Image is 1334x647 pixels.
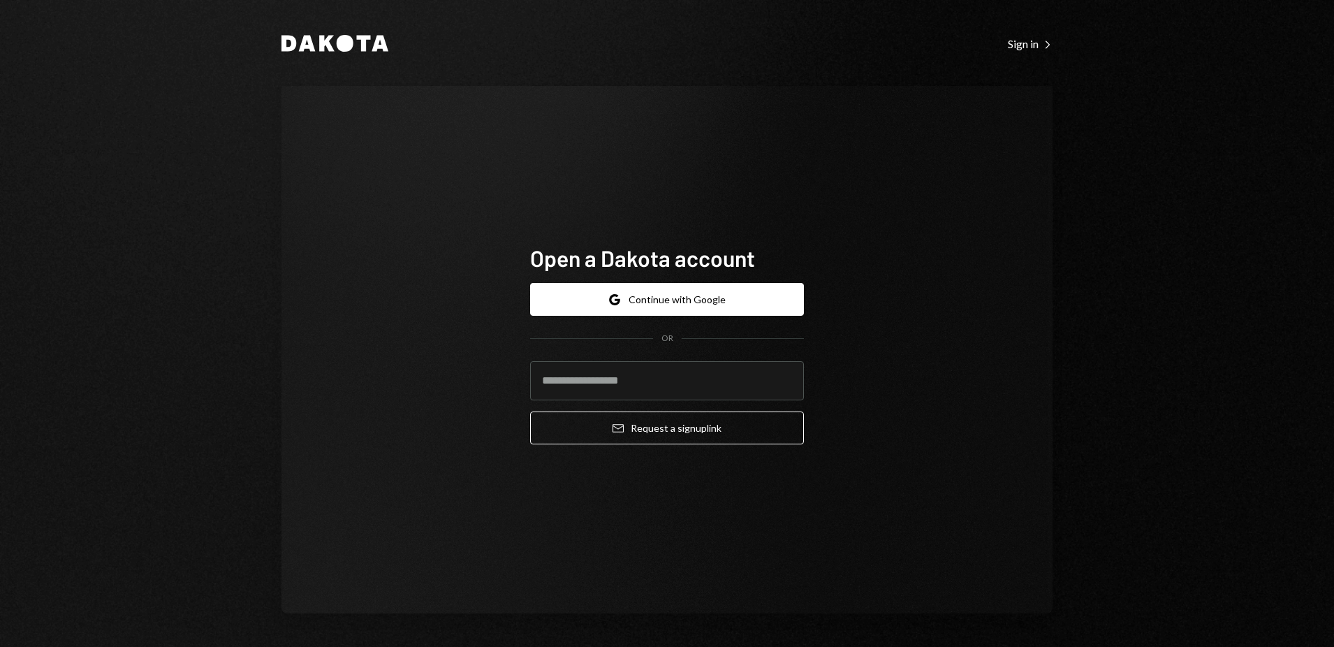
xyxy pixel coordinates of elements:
button: Continue with Google [530,283,804,316]
div: OR [661,333,673,344]
a: Sign in [1008,36,1053,51]
button: Request a signuplink [530,412,804,444]
h1: Open a Dakota account [530,244,804,272]
div: Sign in [1008,37,1053,51]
